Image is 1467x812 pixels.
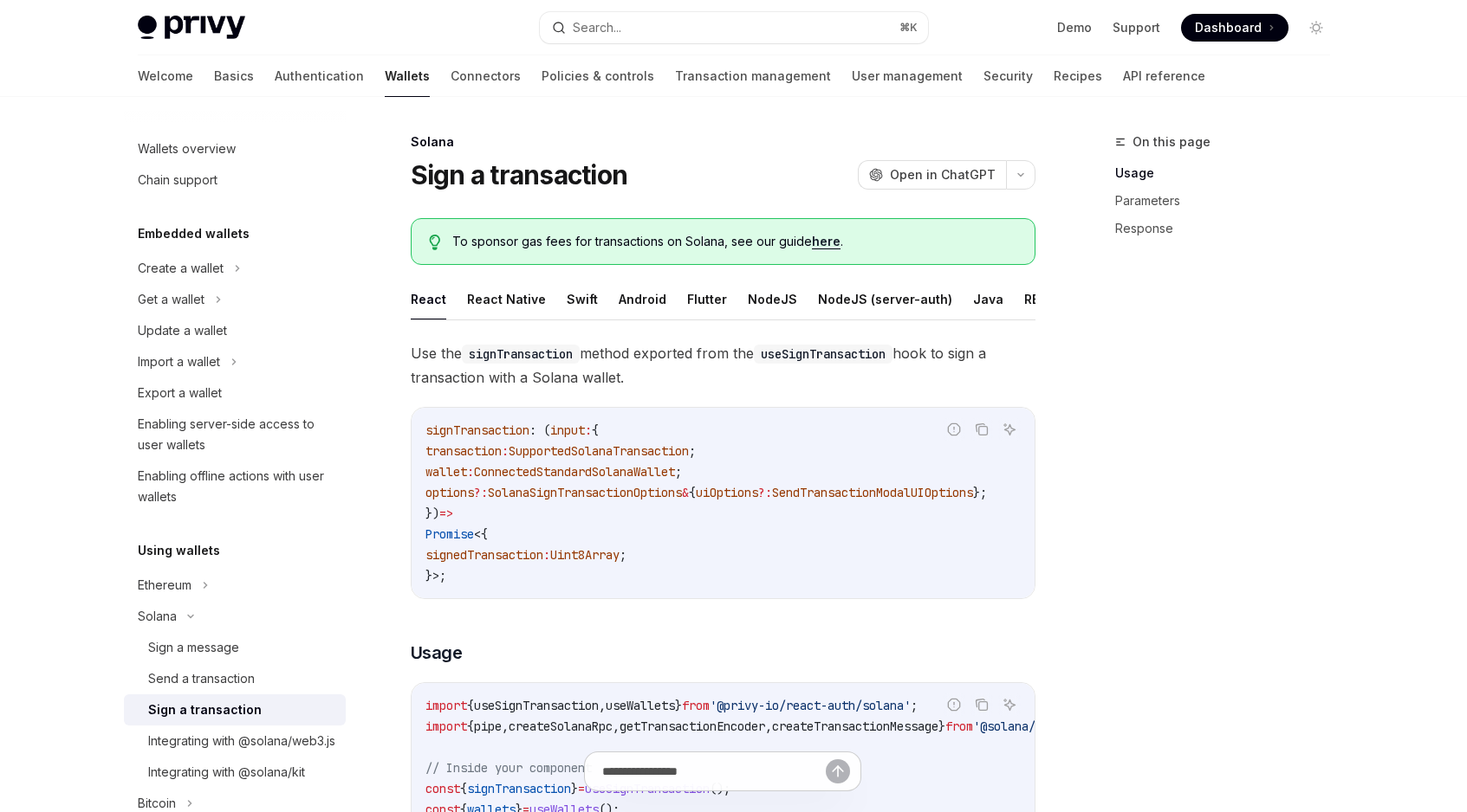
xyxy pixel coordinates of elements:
[138,540,220,561] h5: Using wallets
[474,464,675,480] span: ConnectedStandardSolanaWallet
[765,719,772,734] span: ,
[620,719,765,734] span: getTransactionEncoder
[687,279,727,319] button: Flutter
[124,632,346,663] a: Sign a message
[540,12,928,43] button: Search...⌘K
[509,443,689,459] span: SupportedSolanaTransaction
[467,698,474,713] span: {
[943,693,965,716] button: Report incorrect code
[411,341,1035,390] span: Use the method exported from the hook to sign a transaction with a Solana wallet.
[682,485,689,500] span: &
[758,485,772,500] span: ?:
[1195,19,1262,36] span: Dashboard
[138,320,227,341] div: Update a wallet
[970,418,993,441] button: Copy the contents from the code block
[1113,19,1160,36] a: Support
[425,719,467,734] span: import
[138,351,220,372] div: Import a wallet
[890,166,996,184] span: Open in ChatGPT
[998,418,1021,441] button: Ask AI
[425,568,446,583] span: }>;
[385,55,430,97] a: Wallets
[938,719,945,734] span: }
[148,762,305,783] div: Integrating with @solana/kit
[138,414,335,455] div: Enabling server-side access to user wallets
[474,698,599,713] span: useSignTransaction
[812,234,841,249] a: here
[818,279,952,319] button: NodeJS (server-auth)
[214,55,254,97] a: Basics
[550,422,585,438] span: input
[613,719,620,734] span: ,
[748,279,797,319] button: NodeJS
[567,279,598,319] button: Swift
[124,663,346,694] a: Send a transaction
[439,506,453,521] span: =>
[675,464,682,480] span: ;
[138,16,245,40] img: light logo
[467,464,474,480] span: :
[509,719,613,734] span: createSolanaRpc
[772,719,938,734] span: createTransactionMessage
[124,757,346,788] a: Integrating with @solana/kit
[138,55,193,97] a: Welcome
[911,698,918,713] span: ;
[585,422,592,438] span: :
[573,17,621,38] div: Search...
[592,422,599,438] span: {
[425,485,474,500] span: options
[502,443,509,459] span: :
[620,547,626,563] span: ;
[1181,14,1288,42] a: Dashboard
[138,575,191,596] div: Ethereum
[550,547,620,563] span: Uint8Array
[138,466,335,507] div: Enabling offline actions with user wallets
[983,55,1033,97] a: Security
[696,485,758,500] span: uiOptions
[1302,14,1330,42] button: Toggle dark mode
[675,698,682,713] span: }
[998,693,1021,716] button: Ask AI
[124,725,346,757] a: Integrating with @solana/web3.js
[682,698,710,713] span: from
[973,485,987,500] span: };
[754,345,893,364] code: useSignTransaction
[1024,279,1079,319] button: REST API
[425,422,529,438] span: signTransaction
[138,223,250,244] h5: Embedded wallets
[970,693,993,716] button: Copy the contents from the code block
[772,485,973,500] span: SendTransactionModalUIOptions
[689,485,696,500] span: {
[425,506,439,521] span: })
[474,485,488,500] span: ?:
[425,547,543,563] span: signedTransaction
[411,159,628,190] h1: Sign a transaction
[124,164,346,196] a: Chain support
[467,279,546,319] button: React Native
[124,461,346,512] a: Enabling offline actions with user wallets
[138,170,217,190] div: Chain support
[474,719,502,734] span: pipe
[502,719,509,734] span: ,
[1115,159,1344,187] a: Usage
[138,383,222,403] div: Export a wallet
[124,133,346,164] a: Wallets overview
[425,464,467,480] span: wallet
[148,668,255,689] div: Send a transaction
[858,160,1006,190] button: Open in ChatGPT
[945,719,973,734] span: from
[138,139,236,159] div: Wallets overview
[973,719,1063,734] span: '@solana/kit'
[529,422,550,438] span: : (
[451,55,521,97] a: Connectors
[411,641,463,665] span: Usage
[1115,215,1344,242] a: Response
[1115,187,1344,215] a: Parameters
[599,698,606,713] span: ,
[148,731,335,751] div: Integrating with @solana/web3.js
[1123,55,1205,97] a: API reference
[425,698,467,713] span: import
[138,606,177,627] div: Solana
[1057,19,1092,36] a: Demo
[124,409,346,461] a: Enabling server-side access to user wallets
